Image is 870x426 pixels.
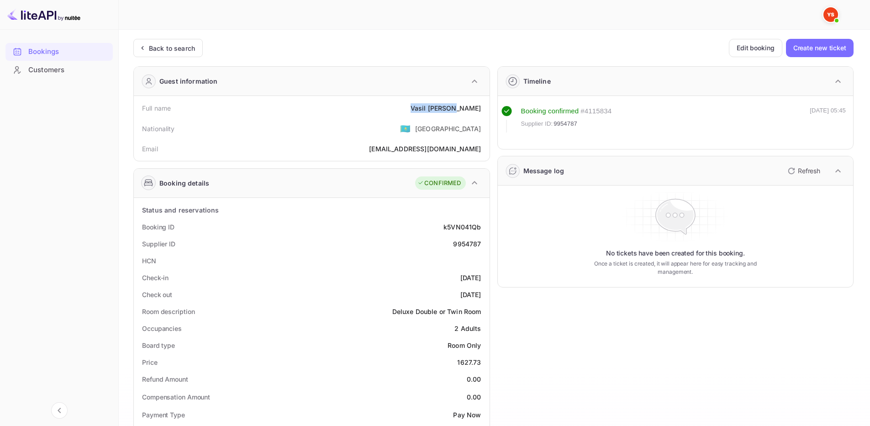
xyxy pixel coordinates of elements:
[467,374,481,384] div: 0.00
[28,47,108,57] div: Bookings
[729,39,782,57] button: Edit booking
[453,410,481,420] div: Pay Now
[369,144,481,154] div: [EMAIL_ADDRESS][DOMAIN_NAME]
[411,103,481,113] div: Vasil [PERSON_NAME]
[467,392,481,402] div: 0.00
[580,106,612,117] div: # 4115834
[460,273,481,282] div: [DATE]
[453,239,481,249] div: 9954787
[159,178,209,188] div: Booking details
[142,307,195,316] div: Room description
[5,43,113,61] div: Bookings
[523,76,551,86] div: Timeline
[580,260,771,276] p: Once a ticket is created, it will appear here for easy tracking and management.
[448,341,481,350] div: Room Only
[782,164,824,178] button: Refresh
[5,61,113,79] div: Customers
[149,43,195,53] div: Back to search
[606,249,745,258] p: No tickets have been created for this booking.
[521,106,579,117] div: Booking confirmed
[142,239,175,249] div: Supplier ID
[554,119,577,128] span: 9954787
[5,61,113,78] a: Customers
[142,205,219,215] div: Status and reservations
[142,222,174,232] div: Booking ID
[823,7,838,22] img: Yandex Support
[400,120,411,137] span: United States
[417,179,461,188] div: CONFIRMED
[142,341,175,350] div: Board type
[142,124,175,133] div: Nationality
[142,290,172,299] div: Check out
[142,392,210,402] div: Compensation Amount
[51,402,68,419] button: Collapse navigation
[142,273,169,282] div: Check-in
[798,166,820,176] p: Refresh
[142,357,158,367] div: Price
[786,39,854,57] button: Create new ticket
[142,256,156,266] div: HCN
[523,166,564,176] div: Message log
[460,290,481,299] div: [DATE]
[142,324,182,333] div: Occupancies
[443,222,481,232] div: k5VN041Qb
[392,307,481,316] div: Deluxe Double or Twin Room
[142,103,171,113] div: Full name
[415,124,481,133] div: [GEOGRAPHIC_DATA]
[521,119,553,128] span: Supplier ID:
[5,43,113,60] a: Bookings
[142,374,188,384] div: Refund Amount
[810,106,846,133] div: [DATE] 05:45
[7,7,80,22] img: LiteAPI logo
[142,410,185,420] div: Payment Type
[159,76,218,86] div: Guest information
[142,144,158,154] div: Email
[454,324,481,333] div: 2 Adults
[457,357,481,367] div: 1627.73
[28,65,108,75] div: Customers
